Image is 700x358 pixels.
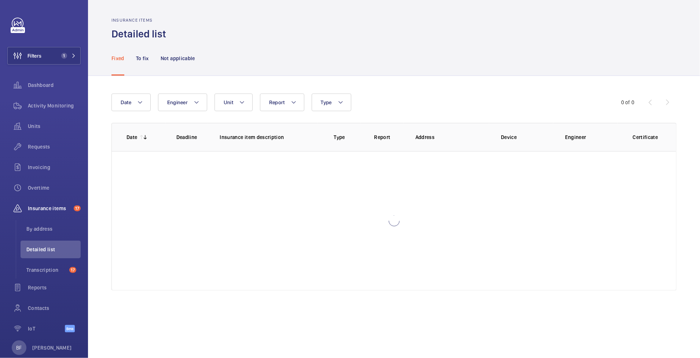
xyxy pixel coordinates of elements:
span: By address [26,225,81,233]
span: 17 [69,267,76,273]
p: Report [366,134,399,141]
span: Transcription [26,266,66,274]
p: Deadline [171,134,203,141]
span: Overtime [28,184,81,191]
h1: Detailed list [111,27,171,41]
span: Type [321,99,332,105]
p: Not applicable [161,55,195,62]
span: IoT [28,325,65,332]
span: 17 [74,205,81,211]
p: Date [127,134,137,141]
button: Engineer [158,94,207,111]
span: Requests [28,143,81,150]
p: Fixed [111,55,124,62]
span: Contacts [28,304,81,312]
p: BF [16,344,22,351]
p: Engineer [565,134,617,141]
p: To fix [136,55,149,62]
p: Device [501,134,553,141]
p: Certificate [629,134,661,141]
h2: Insurance items [111,18,171,23]
span: Unit [224,99,233,105]
span: Beta [65,325,75,332]
p: [PERSON_NAME] [32,344,72,351]
p: Type [323,134,356,141]
button: Date [111,94,151,111]
span: Report [269,99,285,105]
span: Detailed list [26,246,81,253]
span: Insurance items [28,205,71,212]
span: Activity Monitoring [28,102,81,109]
span: Date [121,99,131,105]
span: 1 [61,53,67,59]
span: Dashboard [28,81,81,89]
button: Report [260,94,304,111]
button: Type [312,94,351,111]
span: Engineer [167,99,188,105]
div: 0 of 0 [621,99,634,106]
p: Address [415,134,489,141]
span: Reports [28,284,81,291]
span: Units [28,123,81,130]
button: Unit [215,94,253,111]
p: Insurance item description [220,134,318,141]
button: Filters1 [7,47,81,65]
span: Filters [28,52,41,59]
span: Invoicing [28,164,81,171]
